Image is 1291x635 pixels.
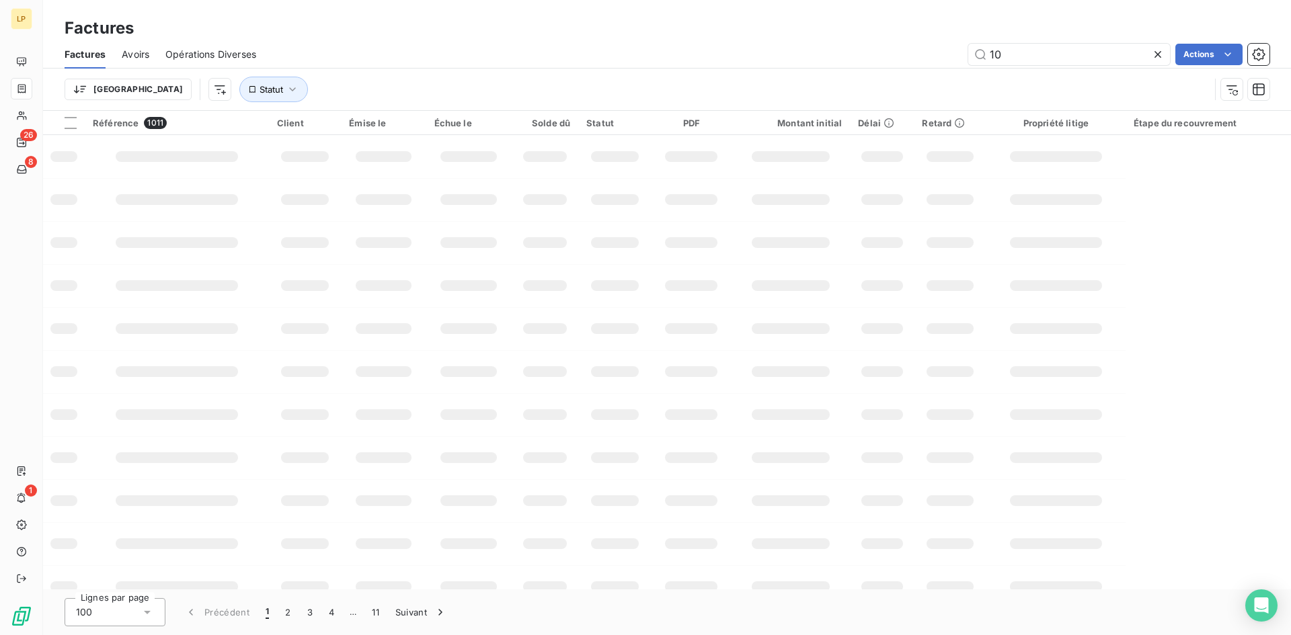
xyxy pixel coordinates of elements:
div: Délai [858,118,906,128]
button: 1 [258,598,277,626]
div: Open Intercom Messenger [1245,589,1278,622]
div: Émise le [349,118,418,128]
button: Précédent [176,598,258,626]
button: Statut [239,77,308,102]
span: Opérations Diverses [165,48,256,61]
span: 8 [25,156,37,168]
button: 11 [364,598,387,626]
button: 3 [299,598,321,626]
div: Solde dû [520,118,570,128]
div: PDF [660,118,723,128]
button: Actions [1175,44,1243,65]
button: 4 [321,598,342,626]
div: Statut [586,118,643,128]
span: 1011 [144,117,167,129]
input: Rechercher [968,44,1170,65]
div: Échue le [434,118,504,128]
img: Logo LeanPay [11,605,32,627]
span: Factures [65,48,106,61]
button: 2 [277,598,299,626]
div: Étape du recouvrement [1134,118,1283,128]
span: Référence [93,118,139,128]
span: Statut [260,84,283,95]
div: Propriété litige [994,118,1118,128]
span: Avoirs [122,48,149,61]
span: 1 [266,605,269,619]
span: 100 [76,605,92,619]
span: 26 [20,129,37,141]
button: [GEOGRAPHIC_DATA] [65,79,192,100]
div: Retard [922,118,978,128]
div: LP [11,8,32,30]
h3: Factures [65,16,134,40]
button: Suivant [387,598,455,626]
div: Client [277,118,333,128]
span: … [342,601,364,623]
div: Montant initial [740,118,842,128]
span: 1 [25,484,37,497]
